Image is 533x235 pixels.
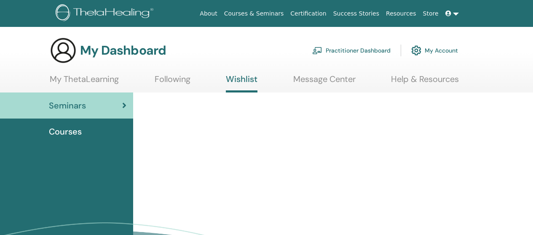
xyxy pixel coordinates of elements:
[391,74,459,90] a: Help & Resources
[226,74,257,92] a: Wishlist
[50,37,77,64] img: generic-user-icon.jpg
[411,41,458,60] a: My Account
[155,74,190,90] a: Following
[221,6,287,21] a: Courses & Seminars
[56,4,156,23] img: logo.png
[293,74,356,90] a: Message Center
[287,6,329,21] a: Certification
[49,125,82,138] span: Courses
[50,74,119,90] a: My ThetaLearning
[80,43,166,58] h3: My Dashboard
[49,99,86,112] span: Seminars
[420,6,442,21] a: Store
[330,6,383,21] a: Success Stories
[196,6,220,21] a: About
[312,41,391,60] a: Practitioner Dashboard
[383,6,420,21] a: Resources
[411,43,421,58] img: cog.svg
[312,47,322,54] img: chalkboard-teacher.svg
